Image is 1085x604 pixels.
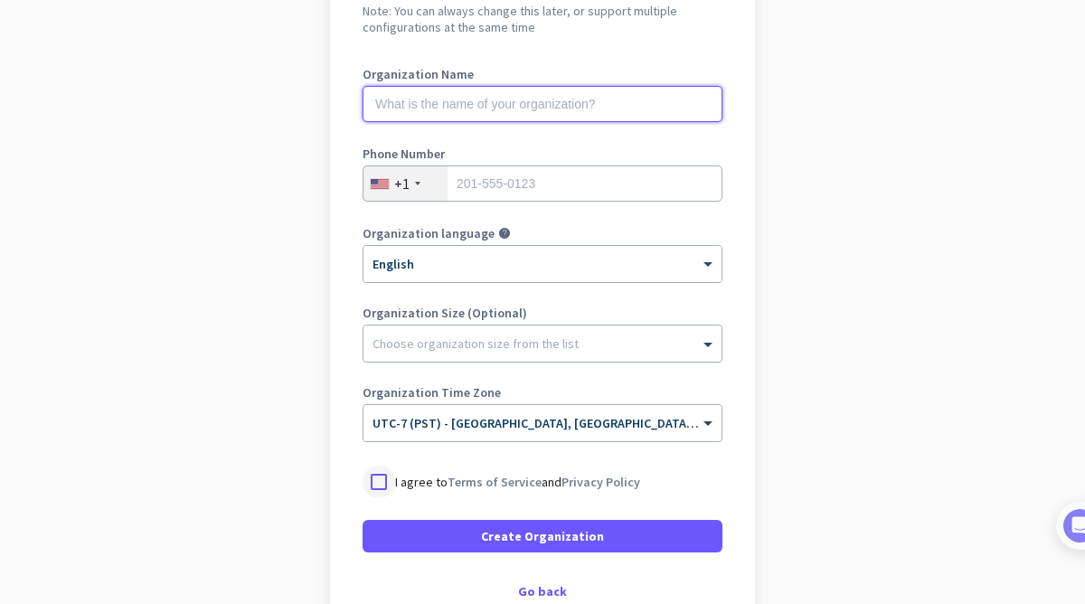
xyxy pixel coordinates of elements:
h2: Note: You can always change this later, or support multiple configurations at the same time [363,3,722,35]
i: help [498,227,511,240]
div: Go back [363,585,722,598]
a: Terms of Service [448,474,542,490]
input: 201-555-0123 [363,165,722,202]
span: Create Organization [481,527,604,545]
div: +1 [394,175,410,193]
button: Create Organization [363,520,722,552]
label: Phone Number [363,147,722,160]
label: Organization Size (Optional) [363,307,722,319]
label: Organization language [363,227,495,240]
label: Organization Time Zone [363,386,722,399]
input: What is the name of your organization? [363,86,722,122]
a: Privacy Policy [561,474,640,490]
p: I agree to and [395,473,640,491]
label: Organization Name [363,68,722,80]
